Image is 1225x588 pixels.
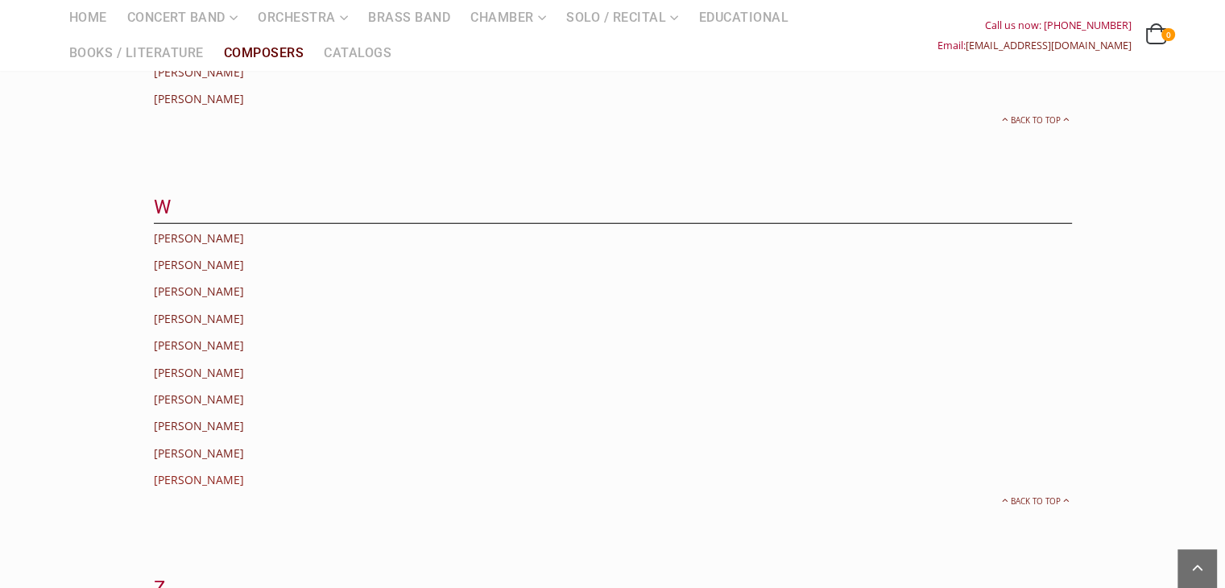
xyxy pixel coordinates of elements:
[154,337,244,353] a: [PERSON_NAME]
[154,391,244,407] a: [PERSON_NAME]
[60,35,213,71] a: Books / Literature
[154,230,244,246] a: [PERSON_NAME]
[154,91,244,106] a: [PERSON_NAME]
[154,472,244,487] a: [PERSON_NAME]
[154,365,244,380] a: [PERSON_NAME]
[937,35,1132,56] div: Email:
[937,15,1132,35] div: Call us now: [PHONE_NUMBER]
[154,284,244,299] a: [PERSON_NAME]
[154,196,172,218] span: W
[999,496,1072,507] a: Back to top
[154,257,244,272] a: [PERSON_NAME]
[154,64,244,80] a: [PERSON_NAME]
[314,35,401,71] a: Catalogs
[214,35,314,71] a: Composers
[154,311,244,326] a: [PERSON_NAME]
[1161,28,1174,41] span: 0
[154,445,244,461] a: [PERSON_NAME]
[966,39,1132,52] a: [EMAIL_ADDRESS][DOMAIN_NAME]
[154,418,244,433] a: [PERSON_NAME]
[999,115,1072,126] a: Back to top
